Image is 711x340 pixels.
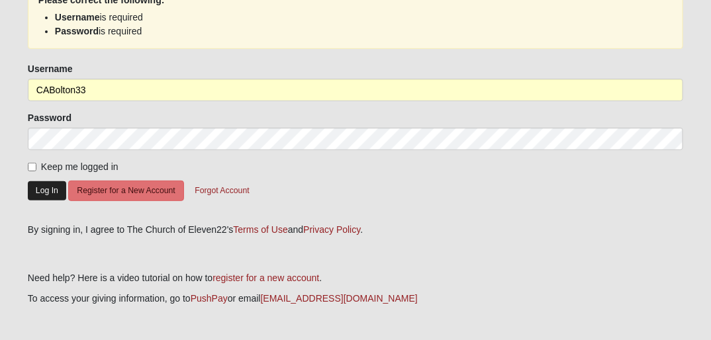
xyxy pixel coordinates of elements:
[28,271,683,285] p: Need help? Here is a video tutorial on how to .
[68,181,183,201] button: Register for a New Account
[261,293,418,304] a: [EMAIL_ADDRESS][DOMAIN_NAME]
[28,111,71,124] label: Password
[28,163,36,171] input: Keep me logged in
[303,224,360,235] a: Privacy Policy
[55,26,99,36] strong: Password
[55,11,656,24] li: is required
[28,181,66,200] button: Log In
[28,62,73,75] label: Username
[186,181,258,201] button: Forgot Account
[213,273,319,283] a: register for a new account
[55,24,656,38] li: is required
[41,161,118,172] span: Keep me logged in
[55,12,100,22] strong: Username
[28,223,683,237] div: By signing in, I agree to The Church of Eleven22's and .
[28,292,683,306] p: To access your giving information, go to or email
[191,293,228,304] a: PushPay
[233,224,287,235] a: Terms of Use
